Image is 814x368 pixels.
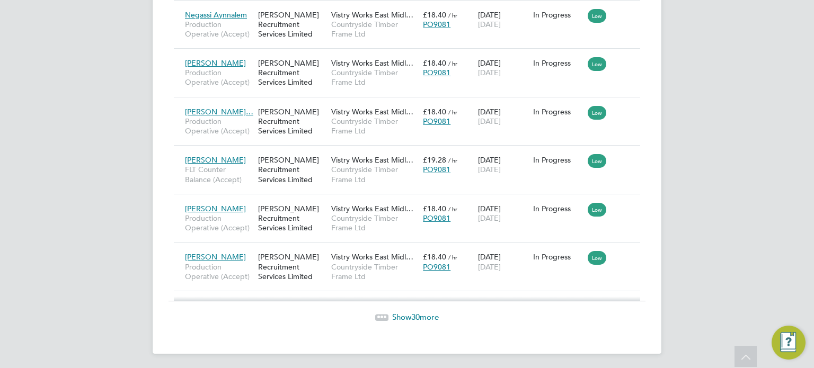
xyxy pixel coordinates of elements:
span: Countryside Timber Frame Ltd [331,165,418,184]
div: In Progress [533,107,583,116]
span: Show more [392,312,439,322]
div: [DATE] [475,5,530,34]
div: In Progress [533,58,583,68]
span: £18.40 [423,252,446,262]
div: [DATE] [475,247,530,276]
span: PO9081 [423,165,450,174]
span: £18.40 [423,107,446,116]
span: Countryside Timber Frame Ltd [331,68,418,87]
span: Production Operative (Accept) [185,213,253,232]
span: Low [588,106,606,120]
span: PO9081 [423,116,450,126]
span: PO9081 [423,262,450,272]
div: [PERSON_NAME] Recruitment Services Limited [255,247,329,286]
span: / hr [448,59,457,67]
span: / hr [448,108,457,116]
span: £18.40 [423,58,446,68]
span: [DATE] [478,68,501,77]
span: Low [588,154,606,168]
span: / hr [448,253,457,261]
span: Low [588,9,606,23]
span: / hr [448,11,457,19]
div: [PERSON_NAME] Recruitment Services Limited [255,53,329,93]
span: Vistry Works East Midl… [331,252,413,262]
div: In Progress [533,10,583,20]
span: Low [588,251,606,265]
div: [PERSON_NAME] Recruitment Services Limited [255,199,329,238]
span: £18.40 [423,10,446,20]
span: [PERSON_NAME] [185,252,246,262]
div: [PERSON_NAME] Recruitment Services Limited [255,102,329,141]
span: PO9081 [423,20,450,29]
div: In Progress [533,252,583,262]
a: [PERSON_NAME]…Production Operative (Accept)[PERSON_NAME] Recruitment Services LimitedVistry Works... [182,101,640,110]
span: PO9081 [423,68,450,77]
button: Engage Resource Center [772,326,806,360]
span: 30 [411,312,420,322]
span: [DATE] [478,116,501,126]
span: [DATE] [478,262,501,272]
span: Production Operative (Accept) [185,116,253,136]
span: Production Operative (Accept) [185,68,253,87]
span: [PERSON_NAME] [185,58,246,68]
div: [PERSON_NAME] Recruitment Services Limited [255,5,329,44]
div: [DATE] [475,53,530,83]
a: [PERSON_NAME]Production Operative (Accept)[PERSON_NAME] Recruitment Services LimitedVistry Works ... [182,198,640,207]
div: [PERSON_NAME] Recruitment Services Limited [255,150,329,190]
span: PO9081 [423,213,450,223]
span: Negassi Aynnalem [185,10,247,20]
span: Low [588,57,606,71]
div: [DATE] [475,199,530,228]
a: [PERSON_NAME]FLT Counter Balance (Accept)[PERSON_NAME] Recruitment Services LimitedVistry Works E... [182,149,640,158]
span: Production Operative (Accept) [185,20,253,39]
div: [DATE] [475,150,530,179]
a: Negassi AynnalemProduction Operative (Accept)[PERSON_NAME] Recruitment Services LimitedVistry Wor... [182,4,640,13]
span: Vistry Works East Midl… [331,204,413,213]
span: [PERSON_NAME]… [185,107,253,116]
span: [DATE] [478,165,501,174]
span: Countryside Timber Frame Ltd [331,20,418,39]
div: [DATE] [475,102,530,131]
span: Countryside Timber Frame Ltd [331,262,418,281]
span: [DATE] [478,213,501,223]
span: / hr [448,156,457,164]
span: [PERSON_NAME] [185,155,246,165]
span: [PERSON_NAME] [185,204,246,213]
span: £18.40 [423,204,446,213]
span: Vistry Works East Midl… [331,58,413,68]
span: £19.28 [423,155,446,165]
div: In Progress [533,155,583,165]
div: In Progress [533,204,583,213]
a: [PERSON_NAME]Production Operative (Accept)[PERSON_NAME] Recruitment Services LimitedVistry Works ... [182,52,640,61]
a: [PERSON_NAME]Production Operative (Accept)[PERSON_NAME] Recruitment Services LimitedVistry Works ... [182,246,640,255]
span: [DATE] [478,20,501,29]
span: Low [588,203,606,217]
span: Production Operative (Accept) [185,262,253,281]
span: / hr [448,205,457,213]
span: Vistry Works East Midl… [331,107,413,116]
span: FLT Counter Balance (Accept) [185,165,253,184]
span: Countryside Timber Frame Ltd [331,213,418,232]
span: Vistry Works East Midl… [331,155,413,165]
span: Countryside Timber Frame Ltd [331,116,418,136]
span: Vistry Works East Midl… [331,10,413,20]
